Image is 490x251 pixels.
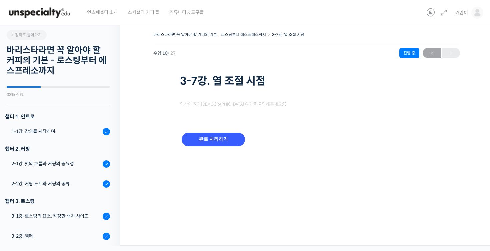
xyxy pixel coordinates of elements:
[7,30,47,40] a: 강의로 돌아가기
[182,133,245,146] input: 완료 처리하기
[399,48,419,58] div: 진행 중
[11,232,101,240] div: 3-2강. 댐퍼
[153,51,176,55] span: 수업 10
[10,32,42,37] span: 강의로 돌아가기
[11,128,101,135] div: 1-1강. 강의를 시작하며
[11,160,101,167] div: 2-1강. 맛의 흐름과 커핑의 중요성
[11,180,101,187] div: 2-2강. 커핑 노트와 커핑의 종류
[423,49,441,58] span: ←
[180,102,286,107] span: 영상이 끊기[DEMOGRAPHIC_DATA] 여기를 클릭해주세요
[7,93,110,97] div: 33% 진행
[5,197,110,206] div: 챕터 3. 로스팅
[272,32,304,37] a: 3-7강. 열 조절 시점
[11,212,101,220] div: 3-1강. 로스팅의 요소, 적정한 배치 사이즈
[153,32,266,37] a: 바리스타라면 꼭 알아야 할 커피의 기본 – 로스팅부터 에스프레소까지
[455,10,468,16] span: 커린이
[5,112,110,121] h3: 챕터 1. 인트로
[180,75,433,87] h1: 3-7강. 열 조절 시점
[7,45,110,76] h2: 바리스타라면 꼭 알아야 할 커피의 기본 - 로스팅부터 에스프레소까지
[168,50,176,56] span: / 27
[423,48,441,58] a: ←이전
[5,144,110,153] div: 챕터 2. 커핑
